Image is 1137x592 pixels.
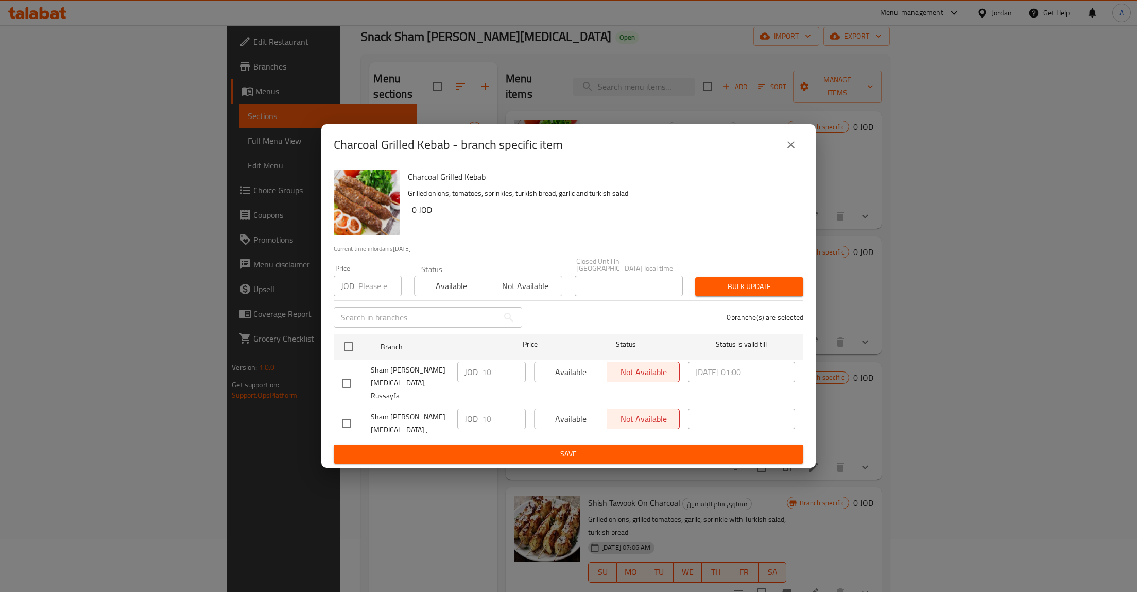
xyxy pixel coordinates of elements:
p: 0 branche(s) are selected [727,312,803,323]
span: Price [496,338,564,351]
span: Not available [492,279,558,294]
span: Status is valid till [688,338,795,351]
h6: 0 JOD [412,202,795,217]
h2: Charcoal Grilled Kebab - branch specific item [334,137,563,153]
p: JOD [464,413,478,425]
input: Search in branches [334,307,498,328]
button: Not available [488,276,562,296]
input: Please enter price [482,362,526,382]
h6: Charcoal Grilled Kebab [408,170,795,184]
p: JOD [341,280,354,292]
img: Charcoal Grilled Kebab [334,170,400,235]
span: Bulk update [703,280,795,293]
span: Status [573,338,680,351]
span: Sham [PERSON_NAME][MEDICAL_DATA] , [371,411,449,436]
p: Grilled onions, tomatoes, sprinkles, turkish bread, garlic and turkish salad [408,187,795,200]
p: JOD [464,366,478,378]
span: Available [419,279,484,294]
button: Save [334,445,803,464]
button: Bulk update [695,277,803,296]
input: Please enter price [358,276,402,296]
p: Current time in Jordan is [DATE] [334,244,803,253]
button: Available [414,276,488,296]
input: Please enter price [482,409,526,429]
span: Save [342,448,795,461]
span: Sham [PERSON_NAME][MEDICAL_DATA], Russayfa [371,364,449,402]
button: close [779,132,803,157]
span: Branch [381,341,488,353]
